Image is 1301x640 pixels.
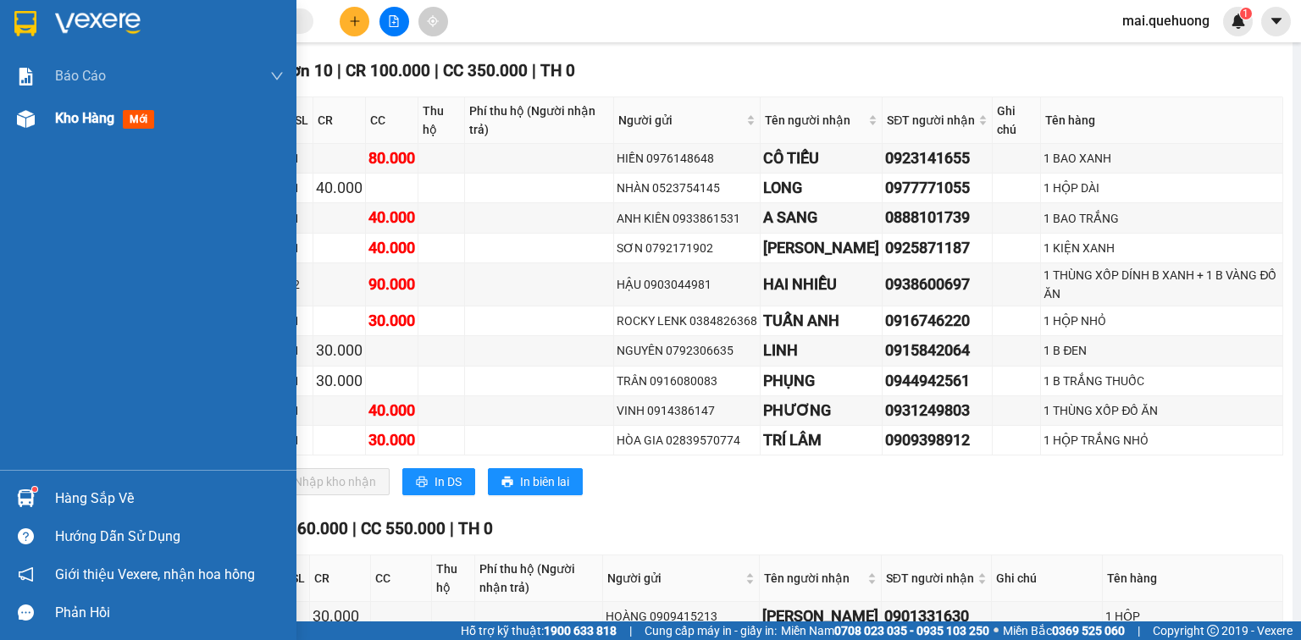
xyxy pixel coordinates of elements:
[761,396,883,426] td: PHƯƠNG
[885,236,989,260] div: 0925871187
[607,569,742,588] span: Người gửi
[883,203,993,233] td: 0888101739
[887,111,975,130] span: SĐT người nhận
[1052,624,1125,637] strong: 0369 525 060
[368,399,415,422] div: 40.000
[368,428,415,452] div: 30.000
[263,519,348,538] span: CR 160.000
[313,604,368,628] div: 30.000
[18,604,34,621] span: message
[366,97,418,144] th: CC
[55,524,284,549] div: Hướng dẫn sử dụng
[461,621,617,640] span: Hỗ trợ kỹ thuật:
[763,236,879,260] div: [PERSON_NAME]
[617,209,757,228] div: ANH KIÊN 0933861531
[316,369,363,393] div: 30.000
[764,569,864,588] span: Tên người nhận
[885,339,989,362] div: 0915842064
[352,519,357,538] span: |
[55,110,114,126] span: Kho hàng
[540,61,575,80] span: TH 0
[1044,431,1280,450] div: 1 HỘP TRẮNG NHỎ
[544,624,617,637] strong: 1900 633 818
[1044,401,1280,420] div: 1 THÙNG XỐP ĐỒ ĂN
[763,206,879,229] div: A SANG
[1044,209,1280,228] div: 1 BAO TRẮNG
[885,309,989,333] div: 0916746220
[883,174,993,203] td: 0977771055
[617,179,757,197] div: NHÀN 0523754145
[883,144,993,174] td: 0923141655
[1044,266,1280,303] div: 1 THÙNG XỐP DÍNH B XANH + 1 B VÀNG ĐỒ ĂN
[1138,621,1140,640] span: |
[992,555,1103,602] th: Ghi chú
[316,176,363,200] div: 40.000
[1240,8,1252,19] sup: 1
[760,602,882,632] td: THANH DUNG
[388,15,400,27] span: file-add
[293,179,310,197] div: 1
[293,149,310,168] div: 1
[617,341,757,360] div: NGUYÊN 0792306635
[617,431,757,450] div: HÒA GIA 02839570774
[617,239,757,257] div: SƠN 0792171902
[1041,97,1283,144] th: Tên hàng
[1003,621,1125,640] span: Miền Bắc
[761,306,883,336] td: TUẤN ANH
[763,428,879,452] div: TRÍ LÂM
[761,426,883,455] td: TRÍ LÂM
[617,275,757,294] div: HẬU 0903044981
[618,111,743,130] span: Người gửi
[270,69,284,83] span: down
[313,97,366,144] th: CR
[402,468,475,495] button: printerIn DS
[287,555,310,602] th: SL
[443,61,528,80] span: CC 350.000
[761,336,883,366] td: LINH
[761,144,883,174] td: CÔ TIẾU
[520,472,569,491] span: In biên lai
[763,146,879,170] div: CÔ TIẾU
[1105,607,1280,626] div: 1 HỘP
[645,621,777,640] span: Cung cấp máy in - giấy in:
[834,624,989,637] strong: 0708 023 035 - 0935 103 250
[368,236,415,260] div: 40.000
[1103,555,1283,602] th: Tên hàng
[368,309,415,333] div: 30.000
[1044,372,1280,390] div: 1 B TRẮNG THUỐC
[763,399,879,422] div: PHƯƠNG
[465,97,614,144] th: Phí thu hộ (Người nhận trả)
[1269,14,1284,29] span: caret-down
[368,273,415,296] div: 90.000
[435,472,462,491] span: In DS
[763,273,879,296] div: HAI NHIỀU
[617,401,757,420] div: VINH 0914386147
[763,339,879,362] div: LINH
[293,239,310,257] div: 1
[55,486,284,511] div: Hàng sắp về
[418,7,448,36] button: aim
[18,528,34,544] span: question-circle
[262,468,390,495] button: downloadNhập kho nhận
[337,61,341,80] span: |
[883,367,993,396] td: 0944942561
[279,61,333,80] span: Đơn 10
[763,309,879,333] div: TUẤN ANH
[368,146,415,170] div: 80.000
[340,7,369,36] button: plus
[123,110,154,129] span: mới
[629,621,632,640] span: |
[761,367,883,396] td: PHỤNG
[885,273,989,296] div: 0938600697
[1044,239,1280,257] div: 1 KIỆN XANH
[765,111,865,130] span: Tên người nhận
[293,312,310,330] div: 1
[1207,625,1219,637] span: copyright
[1261,7,1291,36] button: caret-down
[885,146,989,170] div: 0923141655
[55,564,255,585] span: Giới thiệu Vexere, nhận hoa hồng
[55,65,106,86] span: Báo cáo
[379,7,409,36] button: file-add
[761,234,883,263] td: THÚY KIỀU
[1243,8,1248,19] span: 1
